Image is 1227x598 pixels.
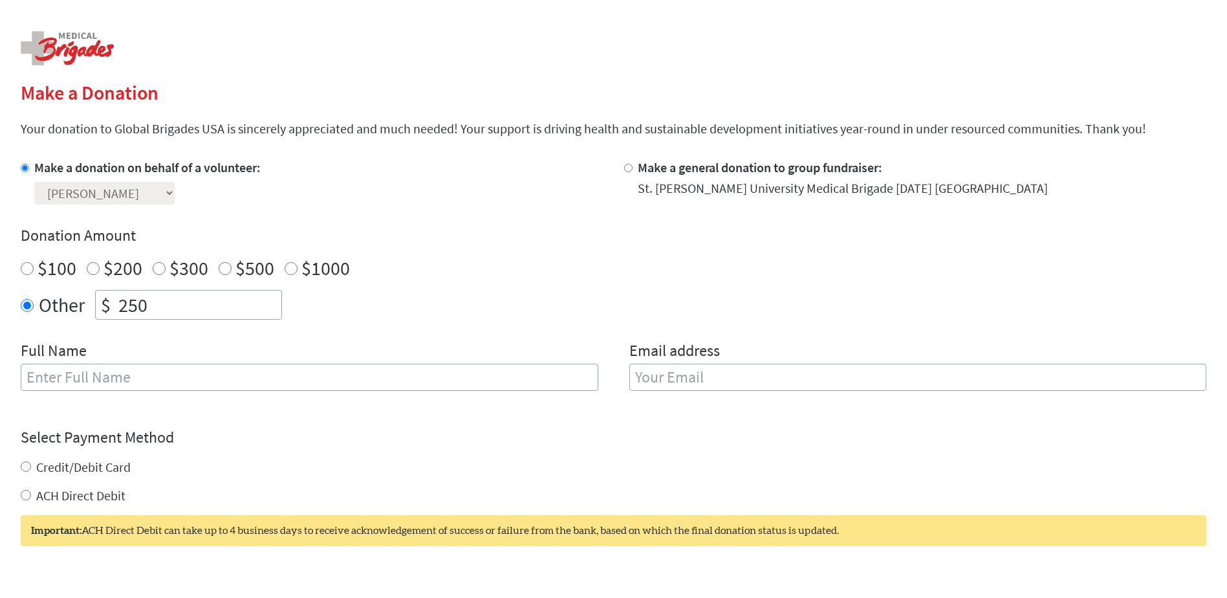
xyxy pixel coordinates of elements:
label: $100 [38,256,76,280]
label: ACH Direct Debit [36,487,125,504]
label: $1000 [301,256,350,280]
label: Credit/Debit Card [36,459,131,475]
input: Your Email [629,364,1207,391]
label: Make a general donation to group fundraiser: [638,159,882,175]
label: Full Name [21,340,87,364]
label: $200 [103,256,142,280]
img: logo-medical.png [21,31,114,65]
div: St. [PERSON_NAME] University Medical Brigade [DATE] [GEOGRAPHIC_DATA] [638,179,1048,197]
h4: Donation Amount [21,225,1206,246]
label: Make a donation on behalf of a volunteer: [34,159,261,175]
p: Your donation to Global Brigades USA is sincerely appreciated and much needed! Your support is dr... [21,120,1206,138]
label: Other [39,290,85,320]
strong: Important: [31,526,81,536]
label: $300 [169,256,208,280]
h2: Make a Donation [21,81,1206,104]
input: Enter Amount [116,291,281,319]
input: Enter Full Name [21,364,598,391]
div: $ [96,291,116,319]
h4: Select Payment Method [21,427,1206,448]
label: Email address [629,340,720,364]
div: ACH Direct Debit can take up to 4 business days to receive acknowledgement of success or failure ... [21,515,1206,546]
label: $500 [235,256,274,280]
